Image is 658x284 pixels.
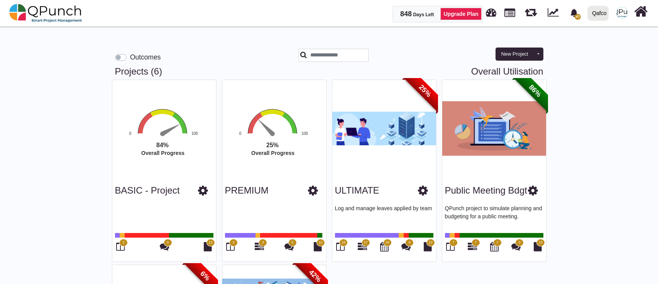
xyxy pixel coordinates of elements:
[567,6,581,20] div: Notification
[511,242,521,251] i: Punch Discussions
[358,245,367,251] a: 17
[266,142,279,148] text: 25%
[191,132,198,136] text: 100
[291,240,293,245] span: 0
[110,108,230,180] div: Overall Progress. Highcharts interactive chart.
[251,150,294,156] text: Overall Progress
[255,245,264,251] a: 3
[141,150,184,156] text: Overall Progress
[225,185,269,196] h3: PREMIUM
[110,108,230,180] svg: Interactive chart
[486,5,496,16] span: Dashboard
[468,245,477,251] a: 7
[239,132,241,136] text: 0
[504,5,515,17] span: Projects
[220,108,340,180] div: Overall Progress. Highcharts interactive chart.
[335,185,379,196] a: ULTIMATE
[452,240,454,245] span: 7
[519,240,521,245] span: 0
[584,0,612,26] a: Qafco
[534,242,542,251] i: Document Library
[232,240,234,245] span: 3
[115,185,180,196] h3: BASIC - Project
[445,204,543,228] p: QPunch project to simulate planning and budgeting for a public meeting.
[335,185,379,196] h3: ULTIMATE
[543,0,565,26] div: Dynamic Report
[358,242,367,251] i: Gantt
[612,0,633,25] a: avatar
[409,240,411,245] span: 0
[403,70,446,112] span: 25%
[161,122,181,136] path: 84 %. Speed.
[9,2,82,25] img: qpunch-sp.fa6292f.png
[255,242,264,251] i: Gantt
[167,240,169,245] span: 0
[156,142,169,148] text: 84%
[413,12,434,17] span: Days Left
[424,242,432,251] i: Document Library
[429,240,433,245] span: 12
[400,10,412,18] span: 848
[342,240,345,245] span: 16
[380,242,389,251] i: Calendar
[257,118,274,135] path: 25 %. Speed.
[440,8,481,20] a: Upgrade Plan
[220,108,340,180] svg: Interactive chart
[445,185,527,196] a: Public Meeting Bdgt
[204,242,212,251] i: Document Library
[575,14,581,20] span: 47
[335,204,433,228] p: Log and manage leaves applied by team
[225,185,269,196] a: PREMIUM
[496,48,533,61] button: New Project
[496,240,498,245] span: 7
[401,242,411,251] i: Punch Discussions
[319,240,323,245] span: 12
[592,7,606,20] div: Qafco
[116,242,125,251] i: Board
[115,185,180,196] a: BASIC - Project
[336,242,345,251] i: Board
[565,0,584,25] a: bell fill47
[446,242,455,251] i: Board
[122,240,124,245] span: 2
[570,9,578,17] svg: bell fill
[634,4,648,19] i: Home
[525,4,537,17] span: Iteration
[364,240,368,245] span: 17
[226,242,235,251] i: Board
[284,242,294,251] i: Punch Discussions
[385,240,389,245] span: 16
[115,66,543,77] h3: Projects (6)
[616,7,628,19] img: avatar
[539,240,543,245] span: 13
[130,52,161,62] label: Outcomes
[129,132,131,136] text: 0
[471,66,543,77] a: Overall Utilisation
[445,185,527,196] h3: Public Meeting Bdgt
[209,240,213,245] span: 12
[262,240,264,245] span: 3
[314,242,322,251] i: Document Library
[160,242,169,251] i: Punch Discussions
[301,132,308,136] text: 100
[490,242,499,251] i: Calendar
[475,240,477,245] span: 7
[468,242,477,251] i: Gantt
[616,7,628,19] span: QPunch Support
[513,70,556,112] span: 86%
